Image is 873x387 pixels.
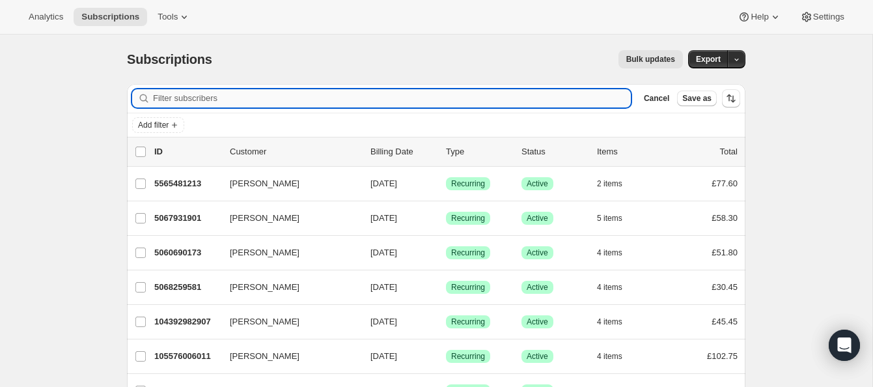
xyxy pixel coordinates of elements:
p: 5060690173 [154,246,219,259]
p: Total [720,145,738,158]
span: [PERSON_NAME] [230,177,299,190]
span: Active [527,213,548,223]
button: 4 items [597,244,637,262]
p: Status [521,145,587,158]
span: Settings [813,12,844,22]
div: 5060690173[PERSON_NAME][DATE]SuccessRecurringSuccessActive4 items£51.80 [154,244,738,262]
button: [PERSON_NAME] [222,277,352,298]
button: 4 items [597,347,637,365]
button: Export [688,50,728,68]
button: 5 items [597,209,637,227]
span: Cancel [644,93,669,104]
span: [DATE] [370,351,397,361]
p: Customer [230,145,360,158]
p: Billing Date [370,145,436,158]
span: Recurring [451,179,485,189]
span: Active [527,179,548,189]
span: £51.80 [712,248,738,257]
button: Help [730,8,789,26]
span: [DATE] [370,317,397,326]
span: Subscriptions [81,12,139,22]
button: Bulk updates [618,50,683,68]
span: Active [527,282,548,293]
span: £58.30 [712,213,738,223]
button: Subscriptions [74,8,147,26]
span: Save as [682,93,712,104]
span: 5 items [597,213,622,223]
span: 4 items [597,248,622,258]
span: £45.45 [712,317,738,326]
button: Add filter [132,117,184,133]
span: [DATE] [370,248,397,257]
span: Recurring [451,213,485,223]
div: 104392982907[PERSON_NAME][DATE]SuccessRecurringSuccessActive4 items£45.45 [154,313,738,331]
button: [PERSON_NAME] [222,346,352,367]
button: Save as [677,91,717,106]
p: 105576006011 [154,350,219,363]
span: Recurring [451,351,485,362]
button: Settings [792,8,852,26]
span: Recurring [451,317,485,327]
span: [PERSON_NAME] [230,350,299,363]
span: Analytics [29,12,63,22]
input: Filter subscribers [153,89,631,107]
button: Cancel [639,91,674,106]
button: [PERSON_NAME] [222,173,352,194]
span: 2 items [597,179,622,189]
button: Tools [150,8,199,26]
button: 2 items [597,175,637,193]
button: 4 items [597,278,637,296]
span: £77.60 [712,179,738,188]
div: 105576006011[PERSON_NAME][DATE]SuccessRecurringSuccessActive4 items£102.75 [154,347,738,365]
span: [DATE] [370,213,397,223]
span: Active [527,248,548,258]
p: ID [154,145,219,158]
p: 5565481213 [154,177,219,190]
span: Recurring [451,248,485,258]
p: 5068259581 [154,281,219,294]
div: Type [446,145,511,158]
div: 5565481213[PERSON_NAME][DATE]SuccessRecurringSuccessActive2 items£77.60 [154,175,738,193]
span: Add filter [138,120,169,130]
button: Sort the results [722,89,740,107]
span: [DATE] [370,282,397,292]
span: £30.45 [712,282,738,292]
span: 4 items [597,351,622,362]
span: Recurring [451,282,485,293]
span: Active [527,317,548,327]
span: [PERSON_NAME] [230,315,299,328]
span: [DATE] [370,179,397,188]
button: [PERSON_NAME] [222,208,352,229]
p: 5067931901 [154,212,219,225]
span: 4 items [597,282,622,293]
div: 5068259581[PERSON_NAME][DATE]SuccessRecurringSuccessActive4 items£30.45 [154,278,738,296]
span: Active [527,351,548,362]
span: [PERSON_NAME] [230,212,299,225]
p: 104392982907 [154,315,219,328]
span: Tools [158,12,178,22]
button: 4 items [597,313,637,331]
span: [PERSON_NAME] [230,281,299,294]
div: Items [597,145,662,158]
button: [PERSON_NAME] [222,242,352,263]
span: Bulk updates [626,54,675,64]
span: [PERSON_NAME] [230,246,299,259]
button: [PERSON_NAME] [222,311,352,332]
span: Subscriptions [127,52,212,66]
div: Open Intercom Messenger [829,330,860,361]
span: Export [696,54,721,64]
span: £102.75 [707,351,738,361]
span: Help [751,12,768,22]
span: 4 items [597,317,622,327]
div: 5067931901[PERSON_NAME][DATE]SuccessRecurringSuccessActive5 items£58.30 [154,209,738,227]
button: Analytics [21,8,71,26]
div: IDCustomerBilling DateTypeStatusItemsTotal [154,145,738,158]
